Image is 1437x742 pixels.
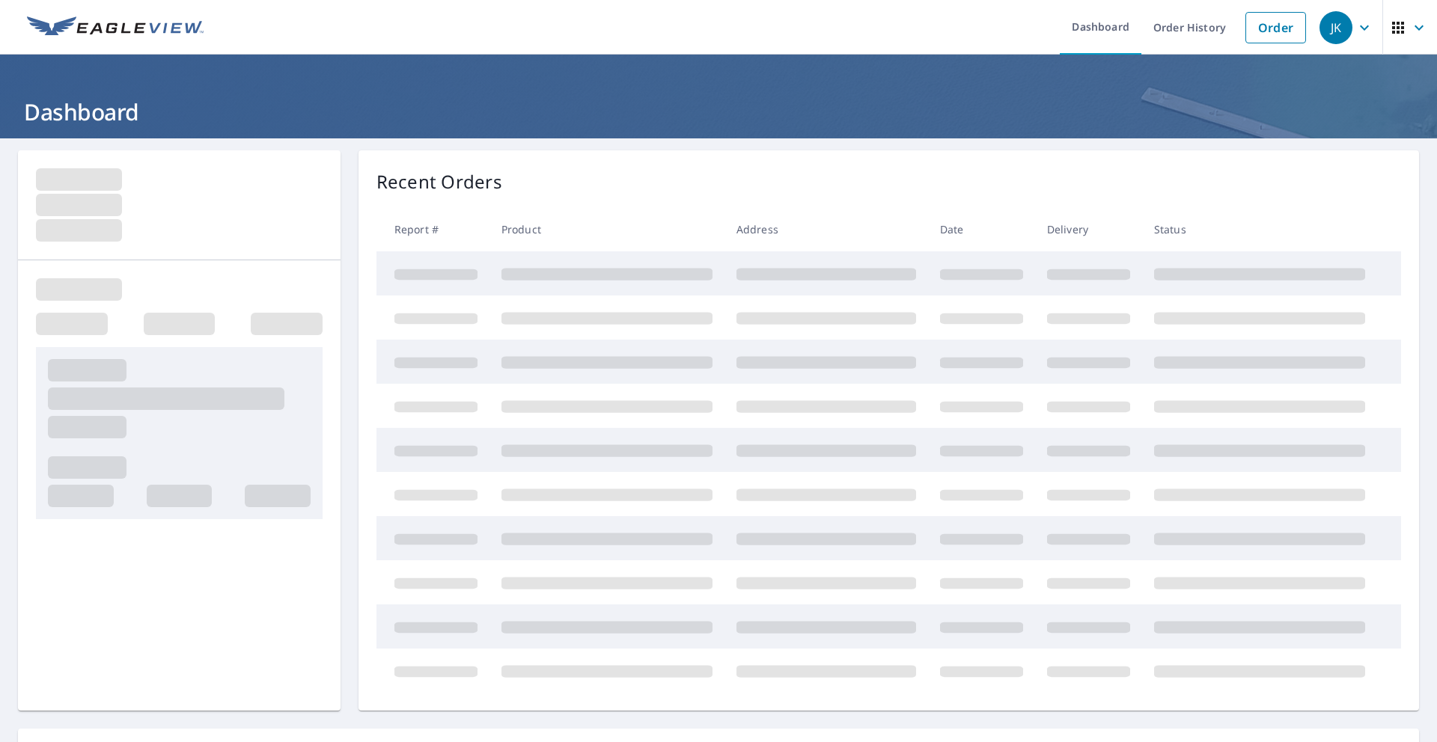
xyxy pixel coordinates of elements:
h1: Dashboard [18,96,1419,127]
th: Date [928,207,1035,251]
a: Order [1245,12,1306,43]
img: EV Logo [27,16,204,39]
th: Status [1142,207,1377,251]
th: Address [724,207,928,251]
th: Product [489,207,724,251]
p: Recent Orders [376,168,502,195]
th: Delivery [1035,207,1142,251]
th: Report # [376,207,489,251]
div: JK [1319,11,1352,44]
